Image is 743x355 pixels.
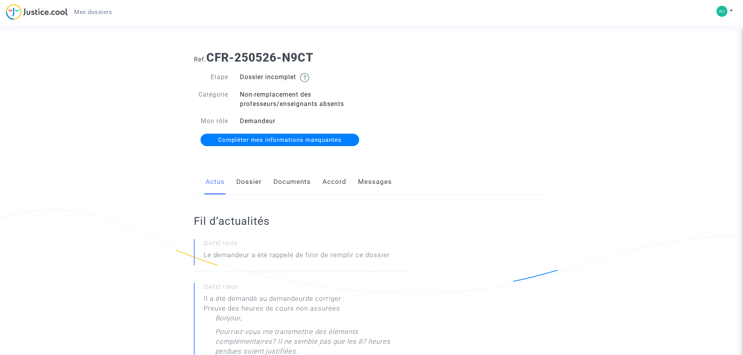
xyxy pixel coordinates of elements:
a: Documents [273,169,311,195]
img: ecd49fbe234571610fda422f9c7a80d6 [716,6,727,17]
a: Dossier [236,169,262,195]
p: Bonjour, [215,313,242,327]
li: Preuve des heures de cours non assurées [204,304,407,313]
small: [DATE] 15h03 [204,284,407,294]
div: Catégorie [188,90,234,109]
div: Demandeur [234,117,372,126]
p: Le demandeur a été rappelé de finir de remplir ce dossier [204,250,390,264]
b: CFR-250526-N9CT [206,51,314,64]
a: Mes dossiers [68,6,118,18]
div: Non-remplacement des professeurs/enseignants absents [234,90,372,109]
div: Etape [188,72,234,82]
img: jc-logo.svg [6,4,68,20]
span: Mes dossiers [74,9,112,16]
div: Mon rôle [188,117,234,126]
h2: Fil d’actualités [194,214,407,228]
span: Compléter mes informations manquantes [218,136,342,143]
div: Dossier incomplet [234,72,372,82]
span: de corriger : [305,295,345,302]
span: Ref. [194,56,206,63]
small: [DATE] 16h03 [204,240,407,250]
a: Messages [358,169,392,195]
a: Accord [323,169,346,195]
a: Actus [206,169,225,195]
img: help.svg [300,73,309,82]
